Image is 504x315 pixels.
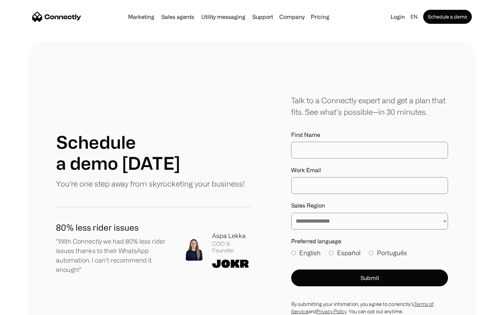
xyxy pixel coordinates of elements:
a: Terms of Service [291,301,434,314]
a: Pricing [308,14,332,20]
h1: Schedule a demo [DATE] [56,132,180,174]
label: Preferred language [291,238,448,245]
a: Support [250,14,276,20]
p: You're one step away from skyrocketing your business! [56,178,245,189]
div: Company [279,12,304,22]
a: Marketing [125,14,157,20]
a: Privacy Policy [316,309,346,314]
div: Aspa Lekka [212,231,252,240]
label: Sales Region [291,202,448,209]
div: en [411,12,418,22]
label: Español [329,248,360,258]
label: Work Email [291,167,448,174]
a: Login [388,12,408,22]
div: Talk to a Connectly expert and get a plan that fits. See what’s possible—in 30 minutes. [291,94,448,118]
aside: Language selected: English [7,302,42,313]
input: Português [369,251,373,255]
a: Utility messaging [198,14,248,20]
div: COO & Founder [212,240,252,254]
button: Submit [291,269,448,286]
h1: 80% less rider issues [56,221,171,234]
input: Español [329,251,334,255]
label: Português [369,248,407,258]
div: By submitting your infomation, you agree to conenctly’s and . You can opt out anytime. [291,300,448,315]
label: English [291,248,321,258]
input: English [291,251,296,255]
a: Schedule a demo [423,10,472,24]
a: Sales agents [159,14,197,20]
p: "With Connectly we had 80% less rider issues thanks to their WhatsApp automation. I can't recomme... [56,237,171,274]
ul: Language list [14,303,42,313]
label: First Name [291,132,448,138]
